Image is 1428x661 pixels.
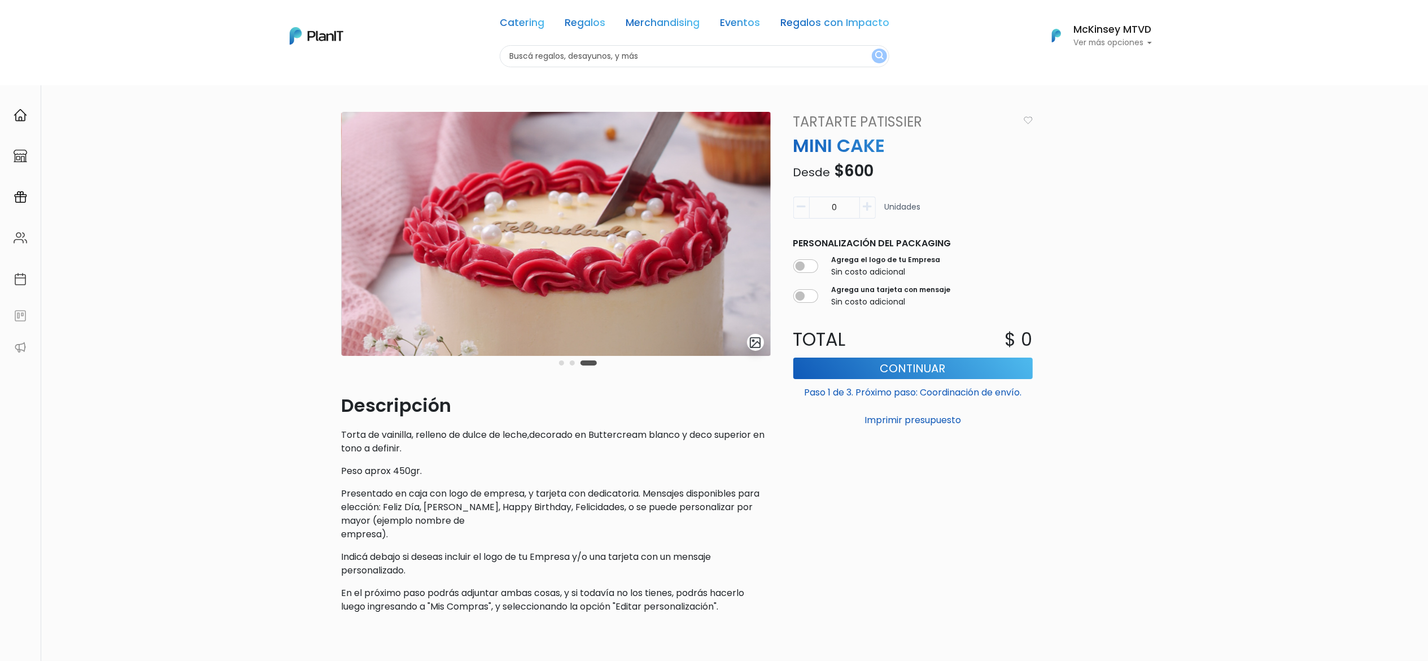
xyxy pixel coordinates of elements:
[342,487,771,541] p: Presentado en caja con logo de empresa, y tarjeta con dedicatoria. Mensajes disponibles para elec...
[500,45,889,67] input: Buscá regalos, desayunos, y más
[342,428,771,455] p: Torta de vainilla, relleno de dulce de leche,decorado en Buttercream blanco y deco superior en to...
[626,18,700,32] a: Merchandising
[832,255,941,265] label: Agrega el logo de tu Empresa
[14,341,27,354] img: partners-52edf745621dab592f3b2c58e3bca9d71375a7ef29c3b500c9f145b62cc070d4.svg
[14,272,27,286] img: calendar-87d922413cdce8b2cf7b7f5f62616a5cf9e4887200fb71536465627b3292af00.svg
[885,201,921,223] p: Unidades
[787,132,1040,159] p: MINI CAKE
[793,164,831,180] span: Desde
[875,51,884,62] img: search_button-432b6d5273f82d61273b3651a40e1bd1b912527efae98b1b7a1b2c0702e16a8d.svg
[290,27,343,45] img: PlanIt Logo
[342,112,771,356] img: 1000031023.jpg
[342,586,771,614] p: En el próximo paso podrás adjuntar ambas cosas, y si todavía no los tienes, podrás hacerlo luego ...
[749,336,762,349] img: gallery-light
[14,309,27,323] img: feedback-78b5a0c8f98aac82b08bfc38622c3050aee476f2c9584af64705fc4e61158814.svg
[14,231,27,245] img: people-662611757002400ad9ed0e3c099ab2801c6687ba6c219adb57efc949bc21e19d.svg
[780,18,889,32] a: Regalos con Impacto
[1037,21,1152,50] button: PlanIt Logo McKinsey MTVD Ver más opciones
[832,285,951,295] label: Agrega una tarjeta con mensaje
[832,266,941,278] p: Sin costo adicional
[14,149,27,163] img: marketplace-4ceaa7011d94191e9ded77b95e3339b90024bf715f7c57f8cf31f2d8c509eaba.svg
[580,360,597,366] button: Carousel Page 3 (Current Slide)
[787,112,1019,132] a: Tartarte Patissier
[720,18,760,32] a: Eventos
[793,411,1033,430] button: Imprimir presupuesto
[793,237,1033,250] p: Personalización del packaging
[559,360,564,366] button: Carousel Page 1
[58,11,163,33] div: ¿Necesitás ayuda?
[835,160,874,182] span: $600
[793,381,1033,399] p: Paso 1 de 3. Próximo paso: Coordinación de envío.
[1073,25,1152,35] h6: McKinsey MTVD
[787,326,913,353] p: Total
[832,296,951,308] p: Sin costo adicional
[500,18,544,32] a: Catering
[570,360,575,366] button: Carousel Page 2
[14,108,27,122] img: home-e721727adea9d79c4d83392d1f703f7f8bce08238fde08b1acbfd93340b81755.svg
[14,190,27,204] img: campaigns-02234683943229c281be62815700db0a1741e53638e28bf9629b52c665b00959.svg
[342,550,771,577] p: Indicá debajo si deseas incluir el logo de tu Empresa y/o una tarjeta con un mensaje personalizado.
[1024,116,1033,124] img: heart_icon
[1005,326,1033,353] p: $ 0
[1044,23,1069,48] img: PlanIt Logo
[793,358,1033,379] button: Continuar
[565,18,605,32] a: Regalos
[556,356,600,369] div: Carousel Pagination
[342,464,771,478] p: Peso aprox 450gr.
[1073,39,1152,47] p: Ver más opciones
[342,392,771,419] p: Descripción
